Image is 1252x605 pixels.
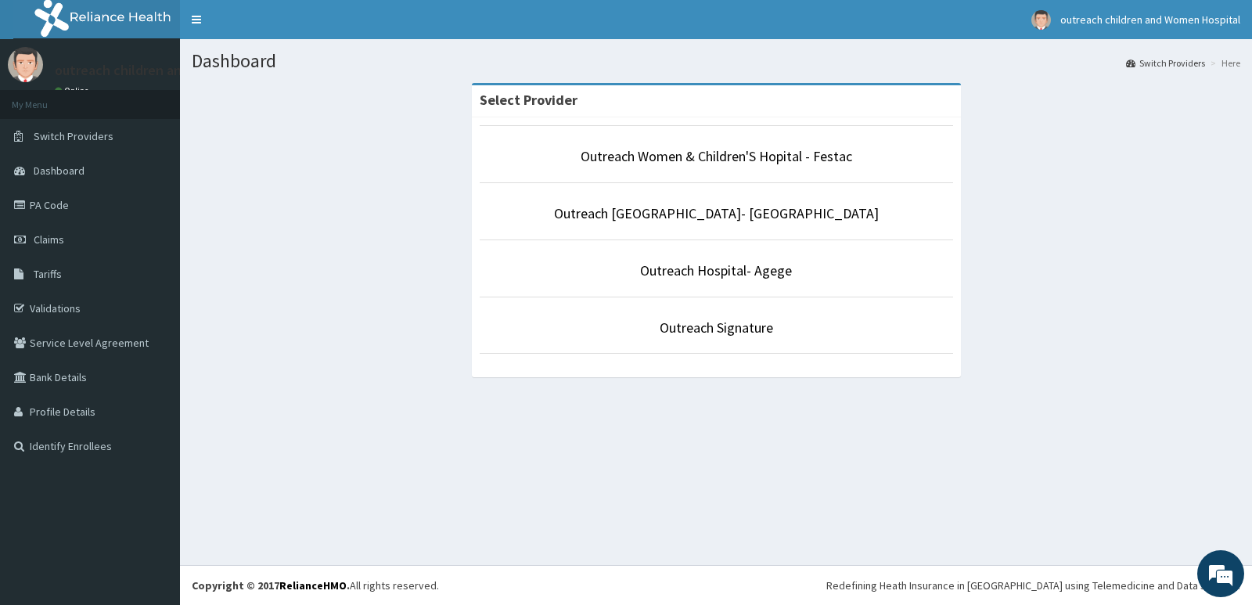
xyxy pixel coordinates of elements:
img: User Image [1031,10,1051,30]
a: RelianceHMO [279,578,347,592]
a: Outreach Women & Children'S Hopital - Festac [581,147,852,165]
a: Outreach Hospital- Agege [640,261,792,279]
a: Outreach [GEOGRAPHIC_DATA]- [GEOGRAPHIC_DATA] [554,204,879,222]
strong: Select Provider [480,91,577,109]
img: User Image [8,47,43,82]
span: Claims [34,232,64,247]
span: outreach children and Women Hospital [1060,13,1240,27]
span: Tariffs [34,267,62,281]
span: Switch Providers [34,129,113,143]
a: Switch Providers [1126,56,1205,70]
p: outreach children and Women Hospital [55,63,293,77]
a: Online [55,85,92,96]
span: Dashboard [34,164,85,178]
footer: All rights reserved. [180,565,1252,605]
a: Outreach Signature [660,319,773,337]
strong: Copyright © 2017 . [192,578,350,592]
div: Redefining Heath Insurance in [GEOGRAPHIC_DATA] using Telemedicine and Data Science! [826,578,1240,593]
h1: Dashboard [192,51,1240,71]
li: Here [1207,56,1240,70]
